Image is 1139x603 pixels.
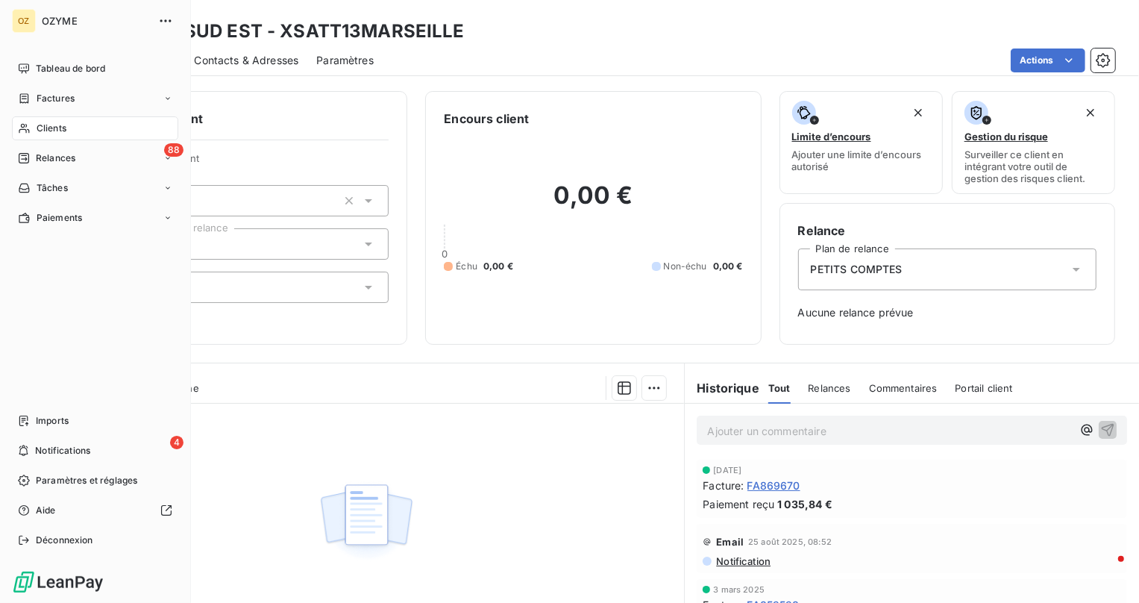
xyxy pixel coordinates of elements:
[12,499,178,522] a: Aide
[748,537,832,546] span: 25 août 2025, 08:52
[164,143,183,157] span: 88
[90,110,389,128] h6: Informations client
[964,131,1048,143] span: Gestion du risque
[37,92,75,105] span: Factures
[956,382,1013,394] span: Portail client
[444,110,529,128] h6: Encours client
[12,570,104,594] img: Logo LeanPay
[964,149,1102,184] span: Surveiller ce client en intégrant votre outil de gestion des risques client.
[798,305,1096,320] span: Aucune relance prévue
[36,504,56,517] span: Aide
[316,53,374,68] span: Paramètres
[716,536,744,548] span: Email
[713,585,765,594] span: 3 mars 2025
[120,152,389,173] span: Propriétés Client
[779,91,943,194] button: Limite d’encoursAjouter une limite d’encours autorisé
[703,496,774,512] span: Paiement reçu
[456,260,477,273] span: Échu
[37,181,68,195] span: Tâches
[170,436,183,449] span: 4
[319,476,414,569] img: Empty state
[798,222,1096,240] h6: Relance
[715,555,771,567] span: Notification
[809,382,851,394] span: Relances
[777,496,832,512] span: 1 035,84 €
[444,181,742,225] h2: 0,00 €
[747,478,800,493] span: FA869670
[442,248,448,260] span: 0
[1088,552,1124,588] iframe: Intercom live chat
[36,62,105,75] span: Tableau de bord
[42,15,149,27] span: OZYME
[483,260,513,273] span: 0,00 €
[35,444,90,457] span: Notifications
[869,382,938,394] span: Commentaires
[703,478,744,493] span: Facture :
[685,379,759,397] h6: Historique
[792,149,930,172] span: Ajouter une limite d’encours autorisé
[952,91,1115,194] button: Gestion du risqueSurveiller ce client en intégrant votre outil de gestion des risques client.
[811,262,903,277] span: PETITS COMPTES
[36,151,75,165] span: Relances
[194,53,298,68] span: Contacts & Adresses
[36,534,93,547] span: Déconnexion
[713,260,743,273] span: 0,00 €
[36,474,137,487] span: Paramètres et réglages
[768,382,791,394] span: Tout
[1011,49,1085,72] button: Actions
[131,18,465,45] h3: SATT SUD EST - XSATT13MARSEILLE
[713,466,741,475] span: [DATE]
[37,211,82,225] span: Paiements
[792,131,871,143] span: Limite d’encours
[36,414,69,428] span: Imports
[37,122,66,135] span: Clients
[12,9,36,33] div: OZ
[664,260,707,273] span: Non-échu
